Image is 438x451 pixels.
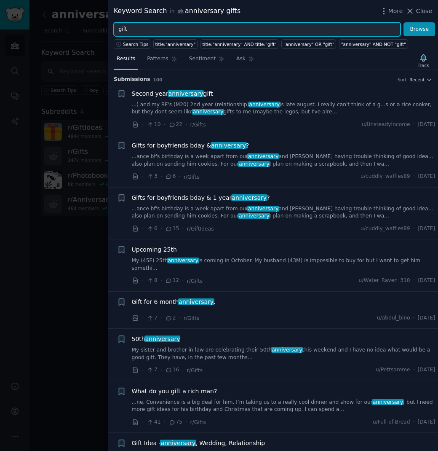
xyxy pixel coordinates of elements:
[184,174,199,180] span: r/Gifts
[182,277,184,285] span: ·
[185,418,187,427] span: ·
[406,7,432,16] button: Close
[132,193,270,202] a: Gifts for boyfriends bday & 1 yearanniversary?
[413,277,415,285] span: ·
[413,419,415,426] span: ·
[132,346,435,361] a: My sister and brother-in-law are celebrating their 50thanniversarythis weekend and I have no idea...
[184,315,199,321] span: r/Gifts
[231,194,267,201] span: anniversary
[187,226,214,232] span: r/GiftIdeas
[165,314,176,322] span: 2
[281,39,336,49] a: "anniversary" OR "gift"
[339,39,408,49] a: "anniversary" AND NOT "gift"
[165,277,179,285] span: 12
[123,41,149,47] span: Search Tips
[160,277,162,285] span: ·
[398,77,407,83] div: Sort
[388,7,403,16] span: More
[142,277,144,285] span: ·
[132,439,265,448] a: Gift Idea -anniversary, Wedding, Relationship
[132,141,249,150] span: Gifts for boyfriends bday & ?
[160,172,162,181] span: ·
[361,173,410,180] span: u/cuddly_waffles89
[153,39,198,49] a: title:"anniversary"
[147,277,157,285] span: 8
[114,6,240,16] div: Keyword Search anniversary gifts
[372,399,404,405] span: anniversary
[379,7,403,16] button: More
[418,121,435,129] span: [DATE]
[114,52,138,70] a: Results
[132,298,216,306] span: Gift for 6 month .
[132,193,270,202] span: Gifts for boyfriends bday & 1 year ?
[418,277,435,285] span: [DATE]
[178,298,214,305] span: anniversary
[132,298,216,306] a: Gift for 6 monthanniversary.
[341,41,406,47] div: "anniversary" AND NOT "gift"
[132,245,177,254] a: Upcoming 25th
[238,213,270,219] span: anniversary
[147,55,168,63] span: Patterns
[233,52,257,70] a: Ask
[144,336,181,342] span: anniversary
[132,399,435,413] a: ...ne. Convenience is a big deal for him. I’m taking us to a really cool dinner and show for oura...
[132,89,213,98] a: Second yearanniversarygift
[114,76,150,83] span: Submission s
[114,39,150,49] button: Search Tips
[142,314,144,322] span: ·
[132,257,435,272] a: My (45F) 25thanniversaryis coming in October. My husband (43M) is impossible to buy for but I wan...
[418,173,435,180] span: [DATE]
[132,141,249,150] a: Gifts for boyfriends bday &anniversary?
[160,366,162,375] span: ·
[164,418,166,427] span: ·
[147,173,157,180] span: 3
[147,366,157,374] span: 7
[373,419,410,426] span: u/Full-of-Bread
[147,314,157,322] span: 7
[132,439,265,448] span: Gift Idea - , Wedding, Relationship
[413,121,415,129] span: ·
[190,419,206,425] span: r/Gifts
[142,120,144,129] span: ·
[142,172,144,181] span: ·
[160,440,196,446] span: anniversary
[153,77,163,82] span: 100
[202,41,277,47] div: title:"anniversary" AND title:"gift"
[416,7,432,16] span: Close
[418,225,435,233] span: [DATE]
[247,206,279,212] span: anniversary
[179,314,181,322] span: ·
[179,172,181,181] span: ·
[147,121,160,129] span: 10
[117,55,135,63] span: Results
[168,121,182,129] span: 22
[132,101,435,116] a: ...) and my BF's (M20) 2nd year (relationship)anniversaryis late august. I really can't think of ...
[132,335,180,344] span: 50th
[413,366,415,374] span: ·
[132,387,217,396] a: What do you gift a rich man?
[142,366,144,375] span: ·
[192,109,224,115] span: anniversary
[247,153,279,159] span: anniversary
[144,52,180,70] a: Patterns
[186,52,227,70] a: Sentiment
[187,368,203,373] span: r/Gifts
[167,258,199,263] span: anniversary
[413,225,415,233] span: ·
[190,122,206,128] span: r/Gifts
[147,419,160,426] span: 41
[132,335,180,344] a: 50thanniversary
[147,225,157,233] span: 6
[200,39,279,49] a: title:"anniversary" AND title:"gift"
[160,314,162,322] span: ·
[168,419,182,426] span: 75
[283,41,334,47] div: "anniversary" OR "gift"
[155,41,196,47] div: title:"anniversary"
[132,205,435,220] a: ...ance bf's birthday is a week apart from ouranniversaryand [PERSON_NAME] having trouble thinkin...
[362,121,410,129] span: u/UnsteadyIncome
[413,173,415,180] span: ·
[361,225,410,233] span: u/cuddly_waffles89
[377,314,410,322] span: u/abdul_bino
[182,224,184,233] span: ·
[164,120,166,129] span: ·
